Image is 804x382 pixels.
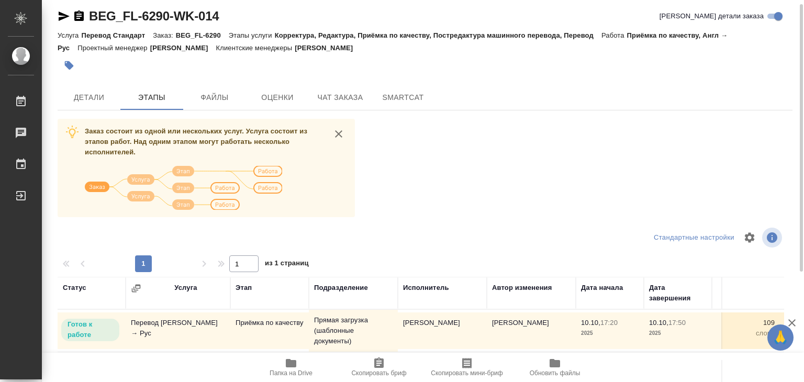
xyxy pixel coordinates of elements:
p: Этапы услуги [229,31,275,39]
span: Папка на Drive [270,369,312,377]
p: Клиентские менеджеры [216,44,295,52]
button: Скопировать ссылку для ЯМессенджера [58,10,70,23]
span: из 1 страниц [265,257,309,272]
p: [PERSON_NAME] [150,44,216,52]
div: Дата начала [581,283,623,293]
span: Детали [64,91,114,104]
div: Исполнитель [403,283,449,293]
button: 🙏 [767,324,794,351]
button: Скопировать мини-бриф [423,353,511,382]
div: Подразделение [314,283,368,293]
span: [PERSON_NAME] детали заказа [660,11,764,21]
div: split button [651,230,737,246]
p: Приёмка по качеству [236,318,304,328]
p: Корректура, Редактура, Приёмка по качеству, Постредактура машинного перевода, Перевод [275,31,601,39]
p: 17:20 [600,319,618,327]
div: Этап [236,283,252,293]
span: Скопировать мини-бриф [431,369,502,377]
p: Готов к работе [68,319,113,340]
button: Папка на Drive [247,353,335,382]
span: Обновить файлы [530,369,580,377]
button: Сгруппировать [131,283,141,294]
span: Этапы [127,91,177,104]
p: Услуга [58,31,81,39]
td: Прямая загрузка (шаблонные документы) [309,310,398,352]
td: Перевод [PERSON_NAME] → Рус [126,312,230,349]
a: BEG_FL-6290-WK-014 [89,9,219,23]
div: Дата завершения [649,283,707,304]
p: 2025 [581,328,639,339]
button: Добавить тэг [58,54,81,77]
div: Услуга [174,283,197,293]
div: Автор изменения [492,283,552,293]
span: Файлы [189,91,240,104]
span: Чат заказа [315,91,365,104]
p: Проектный менеджер [77,44,150,52]
button: Обновить файлы [511,353,599,382]
p: Заказ: [153,31,175,39]
p: 109 [717,318,775,328]
button: close [331,126,347,142]
td: [PERSON_NAME] [487,312,576,349]
button: Скопировать бриф [335,353,423,382]
p: 10.10, [581,319,600,327]
button: Скопировать ссылку [73,10,85,23]
span: SmartCat [378,91,428,104]
p: 17:50 [668,319,686,327]
span: Скопировать бриф [351,369,406,377]
p: 10.10, [649,319,668,327]
span: Заказ состоит из одной или нескольких услуг. Услуга состоит из этапов работ. Над одним этапом мог... [85,127,307,156]
p: Перевод Стандарт [81,31,153,39]
p: Работа [601,31,627,39]
p: слово [717,328,775,339]
span: Оценки [252,91,303,104]
p: BEG_FL-6290 [176,31,229,39]
div: Статус [63,283,86,293]
span: Настроить таблицу [737,225,762,250]
span: Посмотреть информацию [762,228,784,248]
span: 🙏 [772,327,789,349]
p: [PERSON_NAME] [295,44,361,52]
p: 2025 [649,328,707,339]
td: [PERSON_NAME] [398,312,487,349]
